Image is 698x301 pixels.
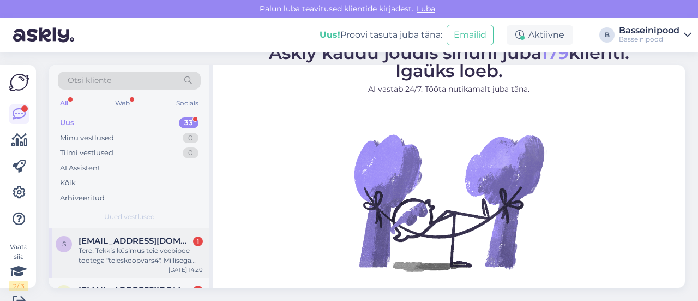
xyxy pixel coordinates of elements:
[320,29,340,40] b: Uus!
[60,163,100,174] div: AI Assistent
[60,193,105,204] div: Arhiveeritud
[193,286,203,296] div: 1
[174,96,201,110] div: Socials
[183,133,198,144] div: 0
[351,104,547,300] img: No Chat active
[113,96,132,110] div: Web
[60,147,113,158] div: Tiimi vestlused
[599,27,615,43] div: B
[79,236,192,246] span: saarandrea88@gmail.co
[9,242,28,291] div: Vaata siia
[619,35,679,44] div: Basseinipood
[60,117,74,128] div: Uus
[68,75,111,86] span: Otsi kliente
[60,178,76,188] div: Kõik
[269,42,629,81] span: Askly kaudu jõudis sinuni juba klienti. Igaüks loeb.
[104,212,155,222] span: Uued vestlused
[619,26,691,44] a: BasseinipoodBasseinipood
[9,281,28,291] div: 2 / 3
[447,25,494,45] button: Emailid
[9,74,29,91] img: Askly Logo
[541,42,569,63] span: 179
[169,265,203,274] div: [DATE] 14:20
[183,147,198,158] div: 0
[507,25,573,45] div: Aktiivne
[193,237,203,246] div: 1
[58,96,70,110] div: All
[269,84,629,95] p: AI vastab 24/7. Tööta nutikamalt juba täna.
[79,246,203,265] div: Tere! Tekkis küsimus teie veebipoe tootega "teleskoopvars4". Millisega kahvaga see ühildub?
[413,4,438,14] span: Luba
[62,240,66,248] span: s
[79,285,192,295] span: merike.maasikas@gmaul.com
[320,28,442,42] div: Proovi tasuta juba täna:
[619,26,679,35] div: Basseinipood
[179,117,198,128] div: 33
[60,133,114,144] div: Minu vestlused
